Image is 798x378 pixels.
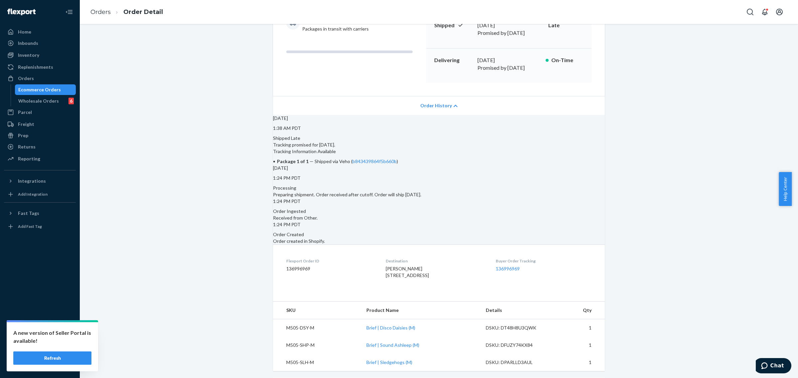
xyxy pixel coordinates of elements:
[420,102,452,109] span: Order History
[18,224,42,229] div: Add Fast Tag
[551,56,584,64] p: On-Time
[779,172,792,206] button: Help Center
[496,266,520,271] a: 136996969
[486,359,548,366] div: DSKU: DPARLLD3AUL
[477,29,540,37] p: Promised by [DATE]
[386,266,429,278] span: [PERSON_NAME] [STREET_ADDRESS]
[434,22,472,29] p: Shipped
[13,329,91,345] p: A new version of Seller Portal is available!
[273,302,361,319] th: SKU
[18,132,28,139] div: Prep
[310,158,314,164] span: —
[277,158,309,164] span: Package 1 of 1
[68,98,74,104] div: 6
[773,5,786,19] button: Open account menu
[4,348,76,359] a: Help Center
[366,342,419,348] a: Brief | Sound Ashleep (M)
[756,358,791,375] iframe: Opens a widget where you can chat to one of our agents
[477,56,540,64] div: [DATE]
[477,64,540,72] p: Promised by [DATE]
[366,325,415,331] a: Brief | Disco Daisies (M)
[477,22,540,29] div: [DATE]
[315,158,398,164] span: Shipped via Veho ( )
[7,9,36,15] img: Flexport logo
[273,231,605,238] div: Order Created
[273,165,605,171] p: [DATE]
[4,62,76,72] a: Replenishments
[4,153,76,164] a: Reporting
[18,155,40,162] div: Reporting
[486,342,548,348] div: DSKU: DFUZY74KX84
[386,258,485,264] dt: Destination
[486,325,548,331] div: DSKU: DT48H8U3QWK
[273,148,605,155] p: Tracking Information Available
[4,189,76,200] a: Add Integration
[273,185,605,191] div: Processing
[18,121,34,128] div: Freight
[273,208,605,221] div: Received from Other.
[273,185,605,198] div: Preparing shipment. Order received after cutoff. Order will ship [DATE].
[286,258,375,264] dt: Flexport Order ID
[273,125,605,132] p: 1:38 AM PDT
[15,84,76,95] a: Ecommerce Orders
[18,52,39,58] div: Inventory
[273,354,361,371] td: M505-SLH-M
[90,8,111,16] a: Orders
[273,208,605,215] div: Order Ingested
[4,107,76,118] a: Parcel
[286,265,375,272] dd: 136996969
[4,38,76,48] a: Inbounds
[273,175,605,181] p: 1:24 PM PDT
[554,302,605,319] th: Qty
[273,336,361,354] td: M505-SHP-M
[273,135,605,165] div: Tracking promised for [DATE].
[15,96,76,106] a: Wholesale Orders6
[480,302,554,319] th: Details
[434,56,472,64] p: Delivering
[18,29,31,35] div: Home
[4,359,76,370] button: Give Feedback
[273,135,605,142] div: Shipped Late
[273,198,605,205] p: 1:24 PM PDT
[361,302,480,319] th: Product Name
[758,5,771,19] button: Open notifications
[366,359,412,365] a: Brief | Sledgehogs (M)
[18,86,61,93] div: Ecommerce Orders
[123,8,163,16] a: Order Detail
[4,221,76,232] a: Add Fast Tag
[273,221,605,228] p: 1:24 PM PDT
[63,5,76,19] button: Close Navigation
[496,258,592,264] dt: Buyer Order Tracking
[4,119,76,130] a: Freight
[4,176,76,186] button: Integrations
[743,5,757,19] button: Open Search Box
[4,337,76,347] button: Talk to Support
[4,27,76,37] a: Home
[18,210,39,217] div: Fast Tags
[13,351,91,365] button: Refresh
[18,75,34,82] div: Orders
[18,109,32,116] div: Parcel
[554,354,605,371] td: 1
[4,73,76,84] a: Orders
[18,98,59,104] div: Wholesale Orders
[273,115,605,122] p: [DATE]
[18,64,53,70] div: Replenishments
[18,191,48,197] div: Add Integration
[85,2,168,22] ol: breadcrumbs
[352,158,397,164] a: b843439864f5b660b
[554,336,605,354] td: 1
[4,208,76,219] button: Fast Tags
[554,319,605,336] td: 1
[4,130,76,141] a: Prep
[18,143,36,150] div: Returns
[548,22,584,29] p: Late
[18,178,46,184] div: Integrations
[4,50,76,60] a: Inventory
[273,231,605,244] div: Order created in Shopify.
[4,142,76,152] a: Returns
[273,319,361,336] td: M505-DSY-M
[4,326,76,336] a: Settings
